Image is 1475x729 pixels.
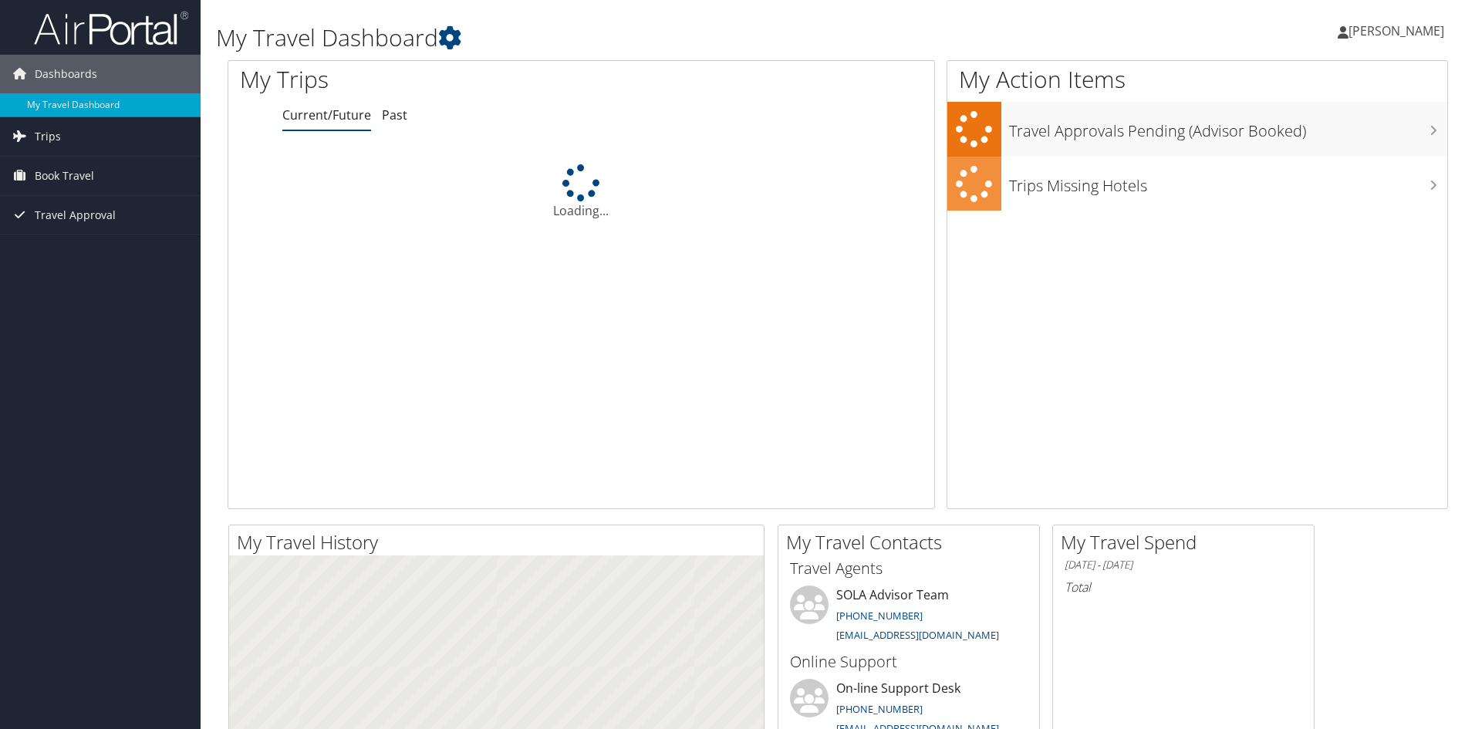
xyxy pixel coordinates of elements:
h6: [DATE] - [DATE] [1065,558,1302,572]
a: [PHONE_NUMBER] [836,702,923,716]
a: [EMAIL_ADDRESS][DOMAIN_NAME] [836,628,999,642]
a: [PERSON_NAME] [1338,8,1460,54]
h2: My Travel Contacts [786,529,1039,555]
a: Travel Approvals Pending (Advisor Booked) [947,102,1447,157]
h6: Total [1065,579,1302,596]
span: Travel Approval [35,196,116,235]
h3: Online Support [790,651,1028,673]
a: Current/Future [282,106,371,123]
span: Dashboards [35,55,97,93]
li: SOLA Advisor Team [782,586,1035,649]
h2: My Travel History [237,529,764,555]
h3: Travel Agents [790,558,1028,579]
h1: My Travel Dashboard [216,22,1045,54]
div: Loading... [228,164,934,220]
h1: My Action Items [947,63,1447,96]
img: airportal-logo.png [34,10,188,46]
h2: My Travel Spend [1061,529,1314,555]
span: Trips [35,117,61,156]
span: [PERSON_NAME] [1348,22,1444,39]
a: Trips Missing Hotels [947,157,1447,211]
h3: Travel Approvals Pending (Advisor Booked) [1009,113,1447,142]
a: [PHONE_NUMBER] [836,609,923,623]
h1: My Trips [240,63,629,96]
span: Book Travel [35,157,94,195]
a: Past [382,106,407,123]
h3: Trips Missing Hotels [1009,167,1447,197]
